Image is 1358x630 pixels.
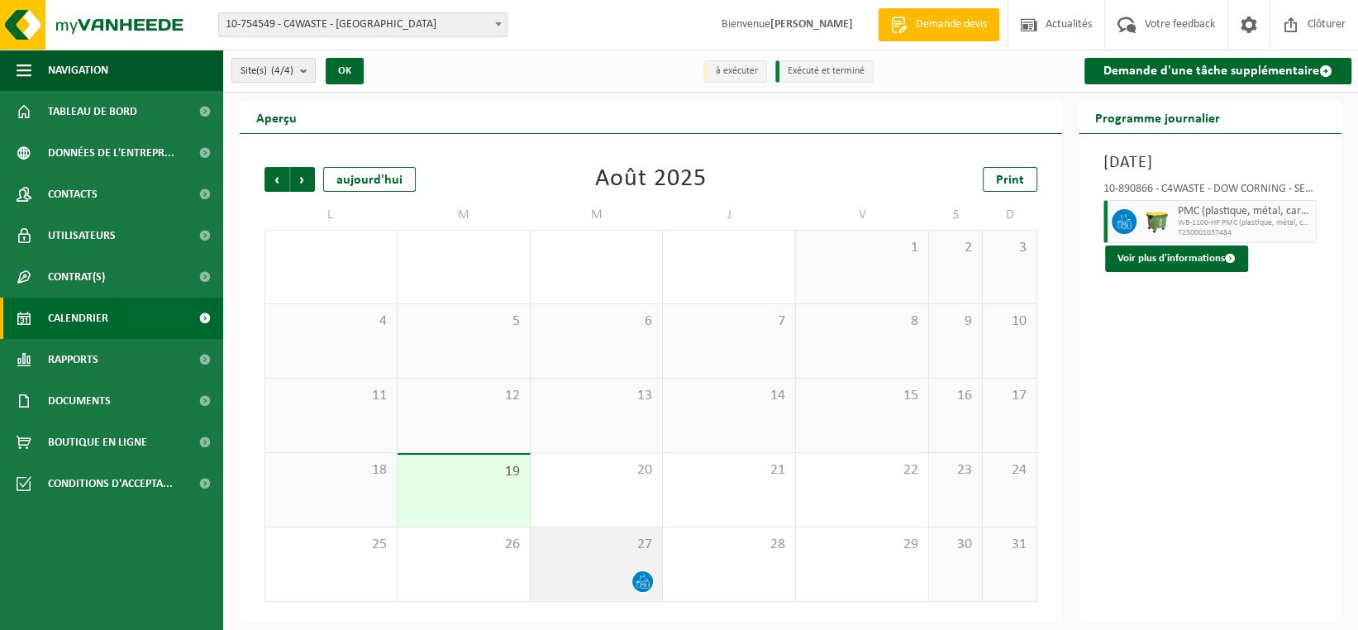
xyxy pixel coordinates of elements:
span: 27 [539,536,655,554]
span: 31 [991,536,1028,554]
td: S [929,200,983,230]
strong: [PERSON_NAME] [770,18,853,31]
h2: Aperçu [240,101,313,133]
span: 1 [804,239,920,257]
span: 10-754549 - C4WASTE - MONT-SUR-MARCHIENNE [219,13,507,36]
span: 15 [804,387,920,405]
span: Contacts [48,174,98,215]
div: aujourd'hui [323,167,416,192]
span: 13 [539,387,655,405]
span: 2 [937,239,974,257]
span: Calendrier [48,298,108,339]
span: Documents [48,380,111,422]
span: Suivant [290,167,315,192]
span: 28 [671,536,787,554]
span: 10-754549 - C4WASTE - MONT-SUR-MARCHIENNE [218,12,507,37]
span: 3 [991,239,1028,257]
span: 12 [406,387,522,405]
a: Demande d'une tâche supplémentaire [1084,58,1351,84]
a: Demande devis [878,8,999,41]
li: Exécuté et terminé [775,60,874,83]
span: Rapports [48,339,98,380]
img: WB-1100-HPE-GN-50 [1145,209,1170,234]
td: L [264,200,398,230]
span: T250001037484 [1178,228,1312,238]
span: 20 [539,461,655,480]
span: 7 [671,313,787,331]
span: 9 [937,313,974,331]
td: J [663,200,796,230]
button: Voir plus d'informations [1105,246,1248,272]
li: à exécuter [703,60,767,83]
td: M [531,200,664,230]
div: Août 2025 [595,167,707,192]
span: Précédent [264,167,289,192]
span: 14 [671,387,787,405]
count: (4/4) [271,65,293,76]
span: 4 [274,313,388,331]
td: V [796,200,929,230]
span: Boutique en ligne [48,422,147,463]
span: 11 [274,387,388,405]
span: 19 [406,463,522,481]
h2: Programme journalier [1079,101,1236,133]
td: D [983,200,1037,230]
td: M [398,200,531,230]
span: 30 [937,536,974,554]
button: Site(s)(4/4) [231,58,316,83]
span: 21 [671,461,787,480]
span: 24 [991,461,1028,480]
span: 16 [937,387,974,405]
button: OK [326,58,364,84]
span: 26 [406,536,522,554]
span: Demande devis [912,17,991,33]
span: Conditions d'accepta... [48,463,173,504]
span: Données de l'entrepr... [48,132,174,174]
span: Navigation [48,50,108,91]
span: Utilisateurs [48,215,116,256]
span: 8 [804,313,920,331]
a: Print [983,167,1037,192]
span: Tableau de bord [48,91,137,132]
span: Contrat(s) [48,256,105,298]
span: 25 [274,536,388,554]
span: WB-1100-HP PMC (plastique, métal, carton boisson) (industrie [1178,218,1312,228]
span: 6 [539,313,655,331]
span: 18 [274,461,388,480]
div: 10-890866 - C4WASTE - DOW CORNING - SENEFFE [1103,184,1317,200]
span: 17 [991,387,1028,405]
span: Site(s) [241,59,293,84]
span: 22 [804,461,920,480]
span: 29 [804,536,920,554]
span: PMC (plastique, métal, carton boisson) (industriel) [1178,205,1312,218]
span: 23 [937,461,974,480]
h3: [DATE] [1103,150,1317,175]
span: 5 [406,313,522,331]
span: 10 [991,313,1028,331]
span: Print [996,174,1024,187]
